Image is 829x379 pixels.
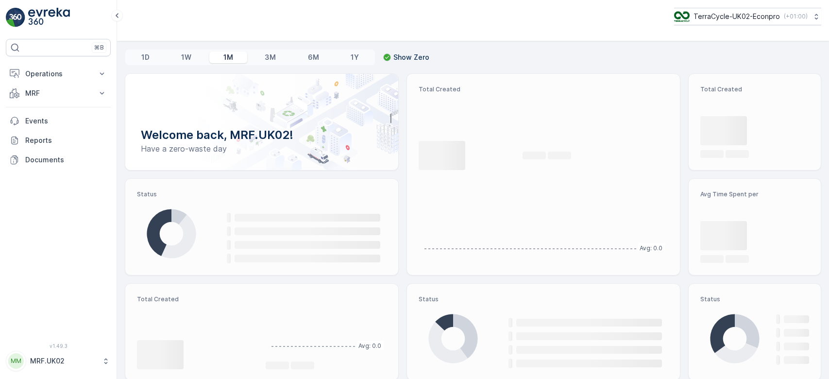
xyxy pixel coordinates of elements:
p: MRF [25,88,91,98]
button: TerraCycle-UK02-Econpro(+01:00) [674,8,821,25]
p: 1D [141,52,150,62]
p: 6M [308,52,319,62]
p: Operations [25,69,91,79]
p: Status [700,295,809,303]
p: Reports [25,136,107,145]
img: terracycle_logo_wKaHoWT.png [674,11,690,22]
a: Events [6,111,111,131]
p: Show Zero [393,52,429,62]
p: Status [419,295,668,303]
img: logo_light-DOdMpM7g.png [28,8,70,27]
p: Documents [25,155,107,165]
p: 1W [181,52,191,62]
p: 3M [265,52,276,62]
p: 1M [223,52,233,62]
button: MRF [6,84,111,103]
p: ⌘B [94,44,104,52]
p: Events [25,116,107,126]
a: Documents [6,150,111,170]
button: MMMRF.UK02 [6,351,111,371]
p: TerraCycle-UK02-Econpro [694,12,780,21]
p: Avg Time Spent per [700,190,809,198]
p: Total Created [137,295,258,303]
button: Operations [6,64,111,84]
p: Have a zero-waste day [141,143,383,155]
p: Status [137,190,387,198]
p: 1Y [351,52,359,62]
a: Reports [6,131,111,150]
div: MM [8,353,24,369]
p: Welcome back, MRF.UK02! [141,127,383,143]
img: logo [6,8,25,27]
span: v 1.49.3 [6,343,111,349]
p: Total Created [419,86,668,93]
p: ( +01:00 ) [784,13,808,20]
p: Total Created [700,86,809,93]
p: MRF.UK02 [30,356,97,366]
